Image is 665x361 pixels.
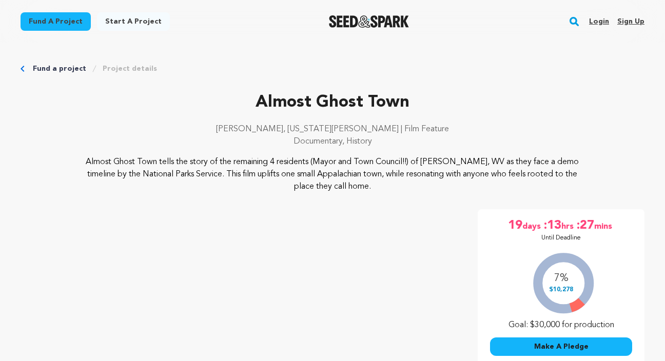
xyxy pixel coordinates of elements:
span: days [522,217,543,234]
a: Login [589,13,609,30]
span: mins [594,217,614,234]
button: Make A Pledge [490,337,632,356]
p: Almost Ghost Town tells the story of the remaining 4 residents (Mayor and Town Council!!) of [PER... [83,156,582,193]
p: Almost Ghost Town [21,90,644,115]
span: :27 [576,217,594,234]
span: :13 [543,217,561,234]
a: Start a project [97,12,170,31]
div: Breadcrumb [21,64,644,74]
a: Sign up [617,13,644,30]
p: Documentary, History [21,135,644,148]
img: Seed&Spark Logo Dark Mode [329,15,409,28]
p: [PERSON_NAME], [US_STATE][PERSON_NAME] | Film Feature [21,123,644,135]
a: Project details [103,64,157,74]
span: hrs [561,217,576,234]
p: Until Deadline [541,234,581,242]
span: 19 [508,217,522,234]
a: Fund a project [33,64,86,74]
a: Seed&Spark Homepage [329,15,409,28]
a: Fund a project [21,12,91,31]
